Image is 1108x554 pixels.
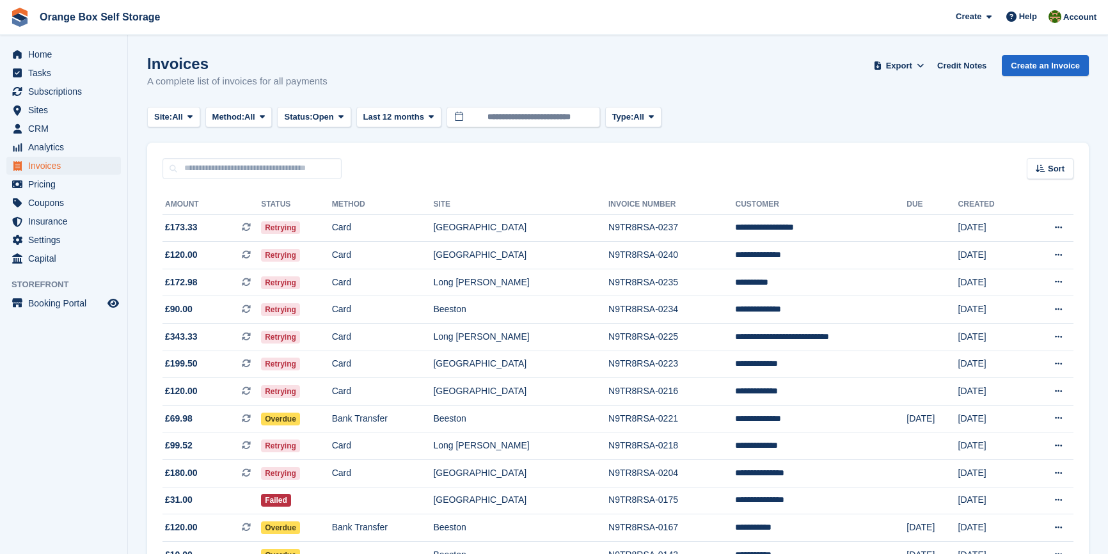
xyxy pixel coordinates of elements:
td: Card [332,432,434,460]
td: N9TR8RSA-0204 [608,460,735,487]
a: menu [6,83,121,100]
a: menu [6,194,121,212]
a: menu [6,120,121,138]
span: Coupons [28,194,105,212]
td: N9TR8RSA-0240 [608,242,735,269]
span: Export [886,59,912,72]
span: Type: [612,111,634,123]
th: Method [332,194,434,215]
a: menu [6,249,121,267]
td: N9TR8RSA-0235 [608,269,735,296]
span: £343.33 [165,330,198,344]
span: Help [1019,10,1037,23]
span: Sort [1048,162,1064,175]
th: Site [433,194,608,215]
a: Create an Invoice [1002,55,1089,76]
span: Failed [261,494,291,507]
span: Home [28,45,105,63]
td: [GEOGRAPHIC_DATA] [433,378,608,406]
td: Beeston [433,296,608,324]
td: N9TR8RSA-0225 [608,324,735,351]
td: [GEOGRAPHIC_DATA] [433,242,608,269]
td: Beeston [433,405,608,432]
td: [GEOGRAPHIC_DATA] [433,214,608,242]
button: Export [871,55,927,76]
img: SARAH T [1049,10,1061,23]
a: menu [6,101,121,119]
td: N9TR8RSA-0234 [608,296,735,324]
span: £120.00 [165,384,198,398]
span: Retrying [261,385,300,398]
td: [DATE] [958,351,1025,378]
button: Status: Open [277,107,351,128]
td: Bank Transfer [332,405,434,432]
td: [GEOGRAPHIC_DATA] [433,460,608,487]
span: £120.00 [165,248,198,262]
th: Status [261,194,332,215]
td: Long [PERSON_NAME] [433,324,608,351]
span: Retrying [261,467,300,480]
span: £180.00 [165,466,198,480]
td: N9TR8RSA-0216 [608,378,735,406]
span: Retrying [261,331,300,344]
span: Retrying [261,249,300,262]
span: Overdue [261,413,300,425]
td: N9TR8RSA-0221 [608,405,735,432]
span: All [633,111,644,123]
button: Site: All [147,107,200,128]
button: Type: All [605,107,661,128]
span: Overdue [261,521,300,534]
td: Bank Transfer [332,514,434,542]
td: N9TR8RSA-0167 [608,514,735,542]
span: Method: [212,111,245,123]
td: Card [332,242,434,269]
span: Settings [28,231,105,249]
th: Invoice Number [608,194,735,215]
td: Card [332,214,434,242]
td: N9TR8RSA-0237 [608,214,735,242]
td: [DATE] [958,296,1025,324]
td: [DATE] [958,432,1025,460]
span: £90.00 [165,303,193,316]
span: Retrying [261,439,300,452]
td: [DATE] [906,514,958,542]
td: [DATE] [958,487,1025,514]
button: Method: All [205,107,273,128]
span: Insurance [28,212,105,230]
img: stora-icon-8386f47178a22dfd0bd8f6a31ec36ba5ce8667c1dd55bd0f319d3a0aa187defe.svg [10,8,29,27]
th: Amount [162,194,261,215]
td: [GEOGRAPHIC_DATA] [433,351,608,378]
td: Card [332,269,434,296]
span: Status: [284,111,312,123]
span: Pricing [28,175,105,193]
span: Sites [28,101,105,119]
span: Retrying [261,303,300,316]
td: Card [332,378,434,406]
td: [DATE] [958,460,1025,487]
td: [DATE] [958,242,1025,269]
td: [DATE] [958,269,1025,296]
h1: Invoices [147,55,328,72]
span: Analytics [28,138,105,156]
a: menu [6,138,121,156]
span: Last 12 months [363,111,424,123]
td: Card [332,351,434,378]
th: Customer [735,194,906,215]
td: Long [PERSON_NAME] [433,269,608,296]
span: Retrying [261,358,300,370]
td: [DATE] [958,214,1025,242]
a: Credit Notes [932,55,992,76]
span: £199.50 [165,357,198,370]
a: menu [6,212,121,230]
span: Create [956,10,981,23]
td: [DATE] [906,405,958,432]
th: Created [958,194,1025,215]
a: menu [6,157,121,175]
span: Site: [154,111,172,123]
span: Tasks [28,64,105,82]
td: Card [332,460,434,487]
a: menu [6,231,121,249]
td: Card [332,296,434,324]
span: CRM [28,120,105,138]
td: N9TR8RSA-0175 [608,487,735,514]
